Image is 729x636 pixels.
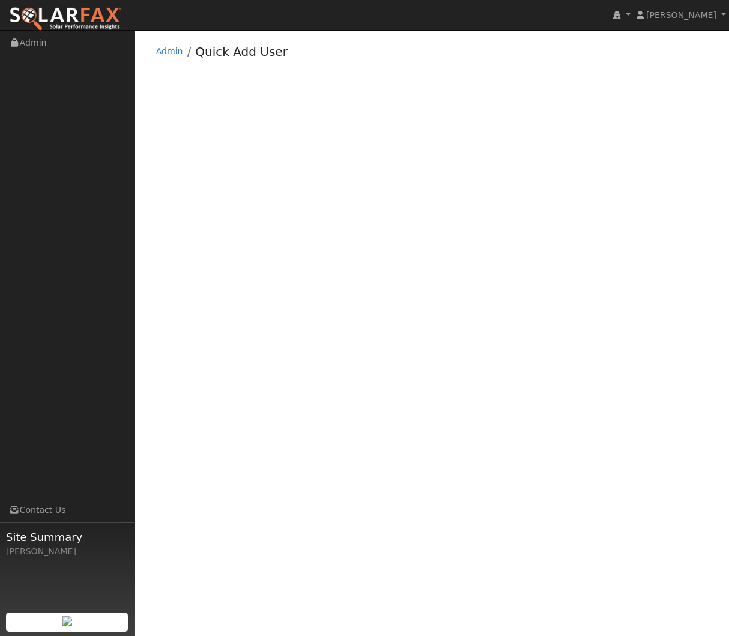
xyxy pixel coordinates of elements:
img: SolarFax [9,7,122,32]
a: Quick Add User [195,44,288,59]
img: retrieve [62,616,72,626]
div: [PERSON_NAME] [6,545,129,558]
a: Admin [156,46,183,56]
span: Site Summary [6,529,129,545]
span: [PERSON_NAME] [646,10,716,20]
